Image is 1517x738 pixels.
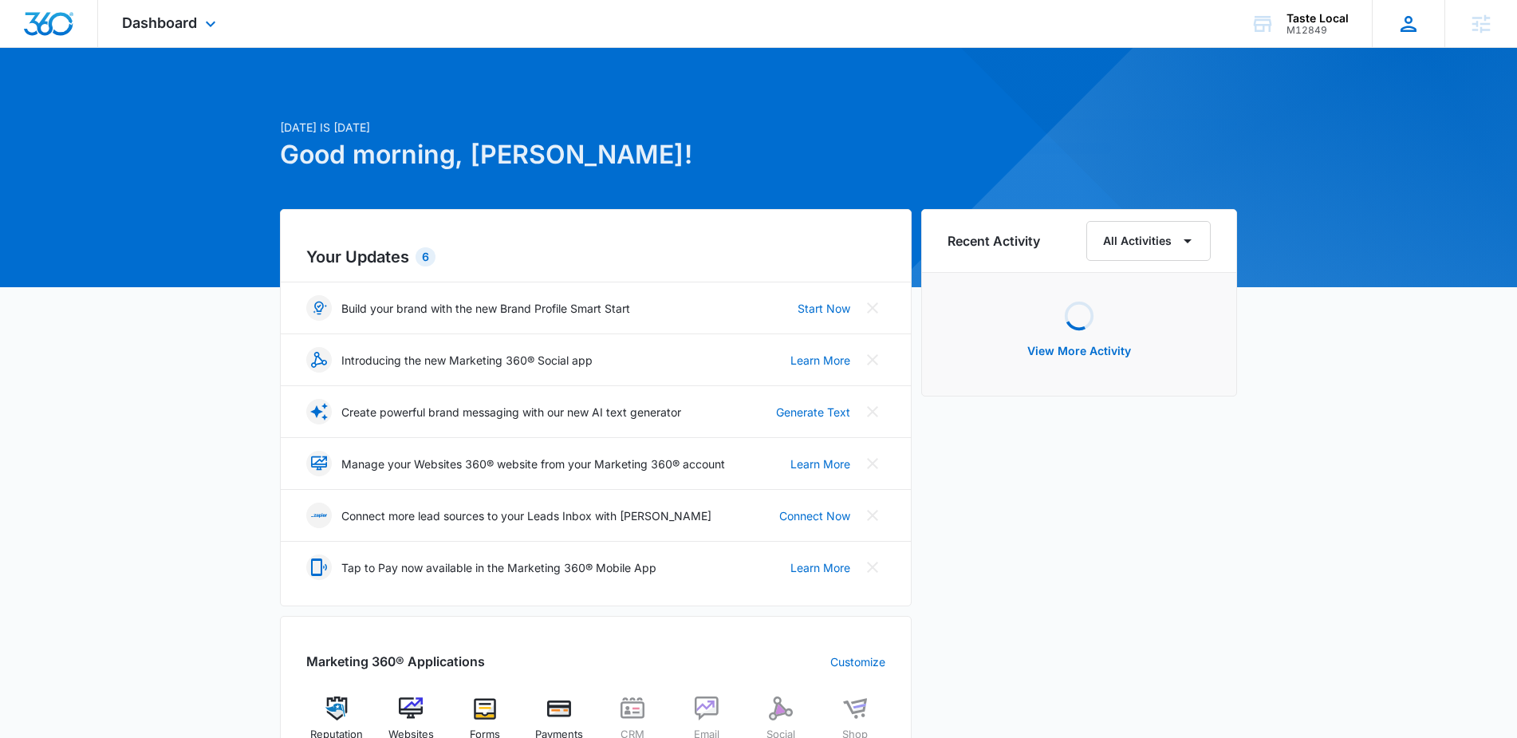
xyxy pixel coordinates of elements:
[1286,25,1349,36] div: account id
[1011,332,1147,370] button: View More Activity
[1286,12,1349,25] div: account name
[306,652,485,671] h2: Marketing 360® Applications
[790,559,850,576] a: Learn More
[860,347,885,373] button: Close
[776,404,850,420] a: Generate Text
[779,507,850,524] a: Connect Now
[798,300,850,317] a: Start Now
[341,352,593,369] p: Introducing the new Marketing 360® Social app
[790,456,850,472] a: Learn More
[341,456,725,472] p: Manage your Websites 360® website from your Marketing 360® account
[341,507,711,524] p: Connect more lead sources to your Leads Inbox with [PERSON_NAME]
[341,404,681,420] p: Create powerful brand messaging with our new AI text generator
[860,503,885,528] button: Close
[341,559,656,576] p: Tap to Pay now available in the Marketing 360® Mobile App
[790,352,850,369] a: Learn More
[306,245,885,269] h2: Your Updates
[280,136,912,174] h1: Good morning, [PERSON_NAME]!
[122,14,197,31] span: Dashboard
[860,554,885,580] button: Close
[341,300,630,317] p: Build your brand with the new Brand Profile Smart Start
[860,399,885,424] button: Close
[416,247,435,266] div: 6
[280,119,912,136] p: [DATE] is [DATE]
[830,653,885,670] a: Customize
[860,295,885,321] button: Close
[948,231,1040,251] h6: Recent Activity
[1086,221,1211,261] button: All Activities
[860,451,885,476] button: Close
